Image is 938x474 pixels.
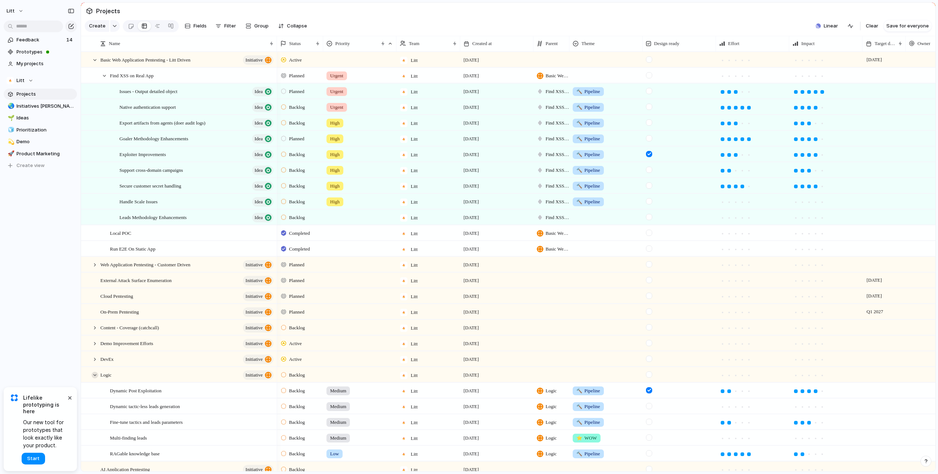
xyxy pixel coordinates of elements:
[865,276,884,285] span: [DATE]
[110,229,131,237] span: Local POC
[546,434,557,442] span: Logic
[576,403,600,410] span: Pipeline
[411,88,418,96] span: Litt
[255,118,263,128] span: Idea
[4,58,77,69] a: My projects
[4,125,77,136] div: 🧊Prioritization
[7,150,14,158] button: 🚀
[224,22,236,30] span: Filter
[7,103,14,110] button: 🌏
[546,151,569,158] span: Find XSS on Real App
[576,120,582,126] span: 🔨
[289,371,305,379] span: Backlog
[411,136,418,143] span: Litt
[4,75,77,86] button: Litt
[411,309,418,316] span: Litt
[289,245,310,253] span: Completed
[289,135,304,142] span: Planned
[110,71,154,79] span: Find XSS on Real App
[546,214,569,221] span: Find XSS on Real App
[289,419,305,426] span: Backlog
[22,453,45,464] button: Start
[464,277,479,284] span: [DATE]
[411,104,418,111] span: Litt
[824,22,838,30] span: Linear
[245,291,263,301] span: initiative
[330,419,346,426] span: Medium
[411,325,418,332] span: Litt
[464,151,479,158] span: [DATE]
[100,55,191,64] span: Basic Web Application Pentesting - Litt Driven
[330,119,340,127] span: High
[409,40,420,47] span: Team
[110,386,162,395] span: Dynamic Post Exploitation
[243,323,273,333] button: initiative
[464,340,479,347] span: [DATE]
[330,434,346,442] span: Medium
[4,89,77,100] a: Projects
[89,22,106,30] span: Create
[330,104,343,111] span: Urgent
[581,40,595,47] span: Theme
[464,56,479,64] span: [DATE]
[813,21,841,32] button: Linear
[119,118,206,127] span: Export artifacts from agents (doer audit logs)
[330,88,343,95] span: Urgent
[576,152,582,157] span: 🔨
[411,199,418,206] span: Litt
[100,292,133,300] span: Cloud Pentesting
[576,104,600,111] span: Pipeline
[546,88,569,95] span: Find XSS on Real App
[100,370,111,379] span: Logic
[863,20,881,32] button: Clear
[411,451,418,458] span: Litt
[4,136,77,147] div: 💫Demo
[85,20,109,32] button: Create
[576,451,582,456] span: 🔨
[335,40,350,47] span: Priority
[464,72,479,79] span: [DATE]
[464,245,479,253] span: [DATE]
[411,419,418,426] span: Litt
[16,126,74,134] span: Prioritization
[243,370,273,380] button: initiative
[546,135,569,142] span: Find XSS on Real App
[576,450,600,458] span: Pipeline
[576,419,582,425] span: 🔨
[4,112,77,123] div: 🌱Ideas
[289,151,305,158] span: Backlog
[16,150,74,158] span: Product Marketing
[100,355,114,363] span: DevEx
[865,55,884,64] span: [DATE]
[464,434,479,442] span: [DATE]
[411,403,418,411] span: Litt
[576,404,582,409] span: 🔨
[411,246,418,253] span: Litt
[252,150,273,159] button: Idea
[289,277,304,284] span: Planned
[109,40,120,47] span: Name
[411,340,418,348] span: Litt
[254,22,269,30] span: Group
[411,120,418,127] span: Litt
[546,450,557,458] span: Logic
[4,47,77,58] a: Prototypes
[4,101,77,112] a: 🌏Initiatives [PERSON_NAME]
[255,149,263,160] span: Idea
[243,339,273,348] button: initiative
[245,55,263,65] span: initiative
[110,449,160,458] span: RAGable knowledge base
[289,308,304,316] span: Planned
[411,293,418,300] span: Litt
[16,90,74,98] span: Projects
[289,450,305,458] span: Backlog
[464,230,479,237] span: [DATE]
[119,213,187,221] span: Leads Methodology Enhancements
[245,370,263,380] span: initiative
[289,324,305,332] span: Backlog
[546,230,569,237] span: Basic Web Application Pentesting - Litt Driven
[546,182,569,190] span: Find XSS on Real App
[8,102,13,110] div: 🌏
[245,307,263,317] span: initiative
[464,324,479,332] span: [DATE]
